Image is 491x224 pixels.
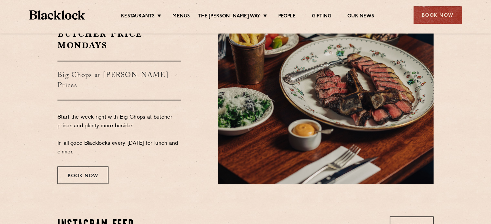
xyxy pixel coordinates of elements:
[121,13,155,20] a: Restaurants
[172,13,190,20] a: Menus
[278,13,296,20] a: People
[57,166,108,184] div: Book Now
[57,28,181,51] h2: Butcher Price Mondays
[347,13,374,20] a: Our News
[218,28,434,184] img: Jun23_BlacklockCW_DSC03640.jpg
[57,113,181,157] p: Start the week right with Big Chops at butcher prices and plenty more besides. In all good Blackl...
[198,13,260,20] a: The [PERSON_NAME] Way
[29,10,85,20] img: BL_Textured_Logo-footer-cropped.svg
[414,6,462,24] div: Book Now
[312,13,331,20] a: Gifting
[57,61,181,100] h3: Big Chops at [PERSON_NAME] Prices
